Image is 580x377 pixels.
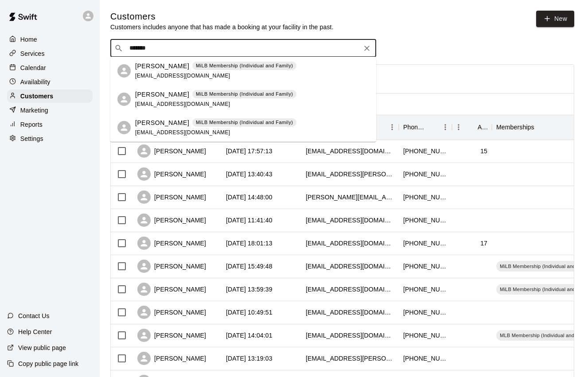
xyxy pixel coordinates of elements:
p: Customers includes anyone that has made a booking at your facility in the past. [110,23,334,31]
div: Memberships [496,115,534,140]
div: [PERSON_NAME] [137,190,206,204]
div: Age [452,115,492,140]
div: Age [478,115,487,140]
div: dgsdp@hotmail.com [306,262,394,271]
div: gotbou79@gmail.com [306,147,394,155]
div: 2025-08-13 14:04:01 [226,331,272,340]
div: +19073608324 [403,354,448,363]
div: +19072506633 [403,308,448,317]
div: Search customers by name or email [110,39,376,57]
div: 2025-08-15 15:49:48 [226,262,272,271]
div: 2025-08-13 13:19:03 [226,354,272,363]
div: 2025-08-14 10:49:51 [226,308,272,317]
button: Menu [452,120,465,134]
p: Contact Us [18,311,50,320]
button: Sort [426,121,439,133]
p: Help Center [18,327,52,336]
div: [PERSON_NAME] [137,306,206,319]
div: +19079538034 [403,239,448,248]
a: Settings [7,132,93,145]
span: [EMAIL_ADDRESS][DOMAIN_NAME] [135,73,230,79]
div: [PERSON_NAME] [137,214,206,227]
div: 15 [480,147,487,155]
div: [PERSON_NAME] [137,352,206,365]
div: [PERSON_NAME] [137,237,206,250]
span: [EMAIL_ADDRESS][DOMAIN_NAME] [135,101,230,107]
a: Marketing [7,104,93,117]
div: Phone Number [399,115,452,140]
div: 2025-08-19 17:57:13 [226,147,272,155]
p: Calendar [20,63,46,72]
p: [PERSON_NAME] [135,118,189,128]
div: [PERSON_NAME] [137,283,206,296]
p: Reports [20,120,43,129]
div: +19079780422 [403,216,448,225]
div: Email [301,115,399,140]
div: ikaika.danner@gmail.com [306,170,394,179]
button: Sort [465,121,478,133]
div: +19073858371 [403,285,448,294]
div: Benjamin Fortner [117,93,131,106]
div: 2025-08-19 13:40:43 [226,170,272,179]
p: Availability [20,78,51,86]
div: +19079477885 [403,170,448,179]
p: Services [20,49,45,58]
button: Clear [361,42,373,54]
p: MiLB Membership (Individual and Family) [196,119,293,126]
p: [PERSON_NAME] [135,62,189,71]
div: capozzi.mary@icloud.com [306,193,394,202]
a: Customers [7,89,93,103]
div: [PERSON_NAME] [137,260,206,273]
div: +13602026637 [403,331,448,340]
div: [PERSON_NAME] [137,329,206,342]
div: theodorekim@outlook.com [306,331,394,340]
div: Jeremy Fortner [117,64,131,78]
button: Menu [385,120,399,134]
a: Services [7,47,93,60]
p: MiLB Membership (Individual and Family) [196,62,293,70]
div: 2025-08-16 11:41:40 [226,216,272,225]
div: 2025-08-15 13:59:39 [226,285,272,294]
p: [PERSON_NAME] [135,90,189,99]
div: +19077175986 [403,262,448,271]
span: [EMAIL_ADDRESS][DOMAIN_NAME] [135,129,230,136]
div: 2025-08-15 18:01:13 [226,239,272,248]
a: Calendar [7,61,93,74]
button: Sort [534,121,547,133]
p: MiLB Membership (Individual and Family) [196,90,293,98]
div: Lucy Fortner [117,121,131,134]
button: Menu [439,120,452,134]
div: calebaronson@yahoo.com [306,216,394,225]
div: +19078543659 [403,147,448,155]
div: [PERSON_NAME] [137,144,206,158]
div: michaelm.boudreau@gmail.com [306,354,394,363]
p: Marketing [20,106,48,115]
div: 17 [480,239,487,248]
div: mandydarling@yahoo.com [306,285,394,294]
div: [PERSON_NAME] [137,167,206,181]
div: 2025-08-16 14:48:00 [226,193,272,202]
p: View public page [18,343,66,352]
a: Home [7,33,93,46]
p: Home [20,35,37,44]
p: Customers [20,92,53,101]
div: akjaydo@icloud.com [306,239,394,248]
a: New [536,11,574,27]
a: Availability [7,75,93,89]
p: Copy public page link [18,359,78,368]
a: Reports [7,118,93,131]
p: Settings [20,134,43,143]
div: Phone Number [403,115,426,140]
h5: Customers [110,11,334,23]
div: +19078546363 [403,193,448,202]
div: mjpatt75@gmail.com [306,308,394,317]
